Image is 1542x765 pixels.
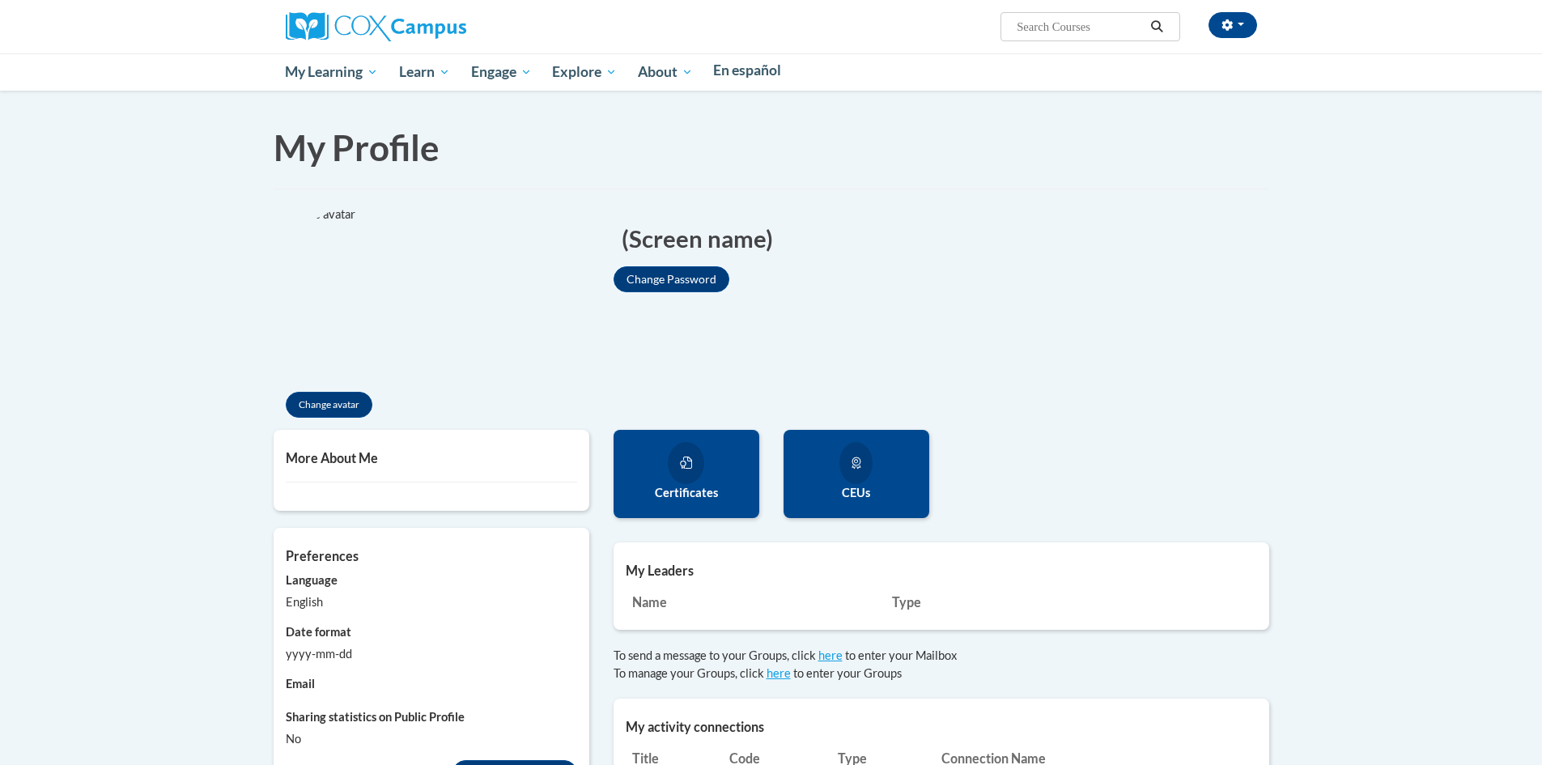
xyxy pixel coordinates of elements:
a: Cox Campus [286,19,466,32]
span: Explore [552,62,617,82]
a: Explore [542,53,627,91]
span: to enter your Groups [793,666,902,680]
i:  [1149,21,1164,33]
button: Account Settings [1209,12,1257,38]
span: En español [713,62,781,79]
img: Cox Campus [286,12,466,41]
label: Sharing statistics on Public Profile [286,708,577,726]
span: My Learning [285,62,378,82]
label: CEUs [796,484,917,502]
a: Engage [461,53,542,91]
span: About [638,62,693,82]
th: Name [626,586,886,618]
input: Search Courses [1015,17,1145,36]
a: here [818,648,843,662]
h5: My Leaders [626,563,1257,578]
span: My Profile [274,126,440,168]
a: En español [703,53,792,87]
a: Learn [389,53,461,91]
label: Email [286,675,577,693]
label: Certificates [626,484,747,502]
a: here [767,666,791,680]
label: Language [286,572,577,589]
label: Date format [286,623,577,641]
div: No [286,730,577,748]
span: to enter your Mailbox [845,648,957,662]
button: Search [1145,17,1169,36]
div: Click to change the profile picture [274,206,452,384]
th: Type [886,586,1115,618]
h5: My activity connections [626,719,1257,734]
span: Engage [471,62,532,82]
h5: Preferences [286,548,577,563]
div: yyyy-mm-dd [286,645,577,663]
a: My Learning [275,53,389,91]
span: (Screen name) [622,222,773,255]
span: To send a message to your Groups, click [614,648,816,662]
h5: More About Me [286,450,577,465]
a: About [627,53,703,91]
img: profile avatar [274,206,452,384]
span: Learn [399,62,450,82]
span: To manage your Groups, click [614,666,764,680]
div: Main menu [261,53,1281,91]
button: Change Password [614,266,729,292]
div: English [286,593,577,611]
button: Change avatar [286,392,372,418]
